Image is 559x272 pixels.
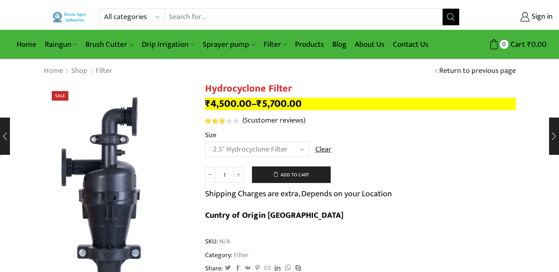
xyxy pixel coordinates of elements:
[472,10,553,24] a: Sign in
[351,35,389,54] a: About Us
[389,35,433,54] a: Contact Us
[81,35,137,54] a: Brush Cutter
[244,114,248,127] span: 5
[205,208,344,222] b: Cuntry of Origin [GEOGRAPHIC_DATA]
[41,35,81,54] a: Raingun
[530,12,553,22] span: Sign in
[95,66,113,77] a: Filter
[328,35,351,54] a: Blog
[252,166,331,183] button: Add to cart
[205,83,516,95] h1: Hydrocyclone Filter
[44,66,63,77] a: Home
[205,118,239,124] div: Rated 3.20 out of 5
[205,98,516,110] p: –
[198,35,259,54] a: Sprayer pump
[500,40,508,48] span: 0
[468,37,547,52] a: 0 Cart ₹0.00
[205,95,211,112] span: ₹
[205,250,249,260] span: Category:
[165,9,443,25] input: Search for...
[315,144,332,155] a: Clear options
[527,38,531,51] span: ₹
[205,95,252,112] bdi: 4,500.00
[443,9,459,25] button: Search button
[205,118,240,124] span: 5
[71,66,88,77] a: Shop
[205,187,392,200] p: Shipping Charges are extra, Depends on your Location
[44,66,113,77] nav: Breadcrumb
[218,237,230,246] span: N/A
[242,116,305,126] a: (5customer reviews)
[291,35,328,54] a: Products
[215,167,234,183] input: Product quantity
[52,91,68,101] span: Sale
[205,118,227,124] span: Rated out of 5 based on customer ratings
[257,95,302,112] bdi: 5,700.00
[508,39,525,50] span: Cart
[205,130,216,140] label: Size
[12,35,41,54] a: Home
[527,38,547,51] bdi: 0.00
[205,237,516,246] span: SKU:
[232,250,249,260] a: Filter
[259,35,291,54] a: Filter
[439,66,516,77] a: Return to previous page
[257,95,262,112] span: ₹
[138,35,198,54] a: Drip Irrigation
